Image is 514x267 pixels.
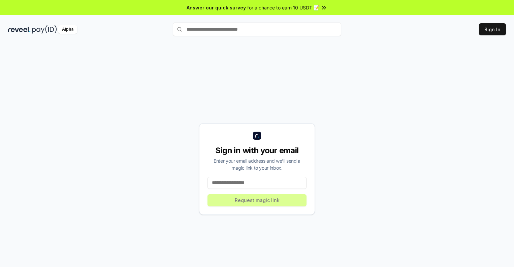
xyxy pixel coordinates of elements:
[187,4,246,11] span: Answer our quick survey
[479,23,506,35] button: Sign In
[58,25,77,34] div: Alpha
[32,25,57,34] img: pay_id
[207,145,307,156] div: Sign in with your email
[8,25,31,34] img: reveel_dark
[247,4,319,11] span: for a chance to earn 10 USDT 📝
[253,132,261,140] img: logo_small
[207,157,307,171] div: Enter your email address and we’ll send a magic link to your inbox.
